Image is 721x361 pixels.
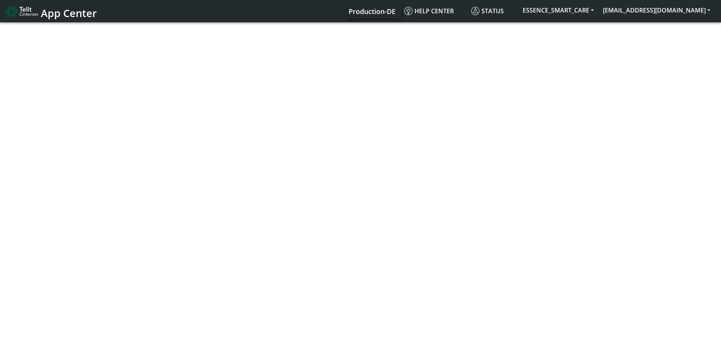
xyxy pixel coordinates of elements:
[404,7,454,15] span: Help center
[518,3,598,17] button: ESSENCE_SMART_CARE
[41,6,97,20] span: App Center
[6,5,38,17] img: logo-telit-cinterion-gw-new.png
[598,3,715,17] button: [EMAIL_ADDRESS][DOMAIN_NAME]
[404,7,413,15] img: knowledge.svg
[471,7,480,15] img: status.svg
[349,7,396,16] span: Production-DE
[471,7,504,15] span: Status
[401,3,468,19] a: Help center
[468,3,518,19] a: Status
[348,3,395,19] a: Your current platform instance
[6,3,96,19] a: App Center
